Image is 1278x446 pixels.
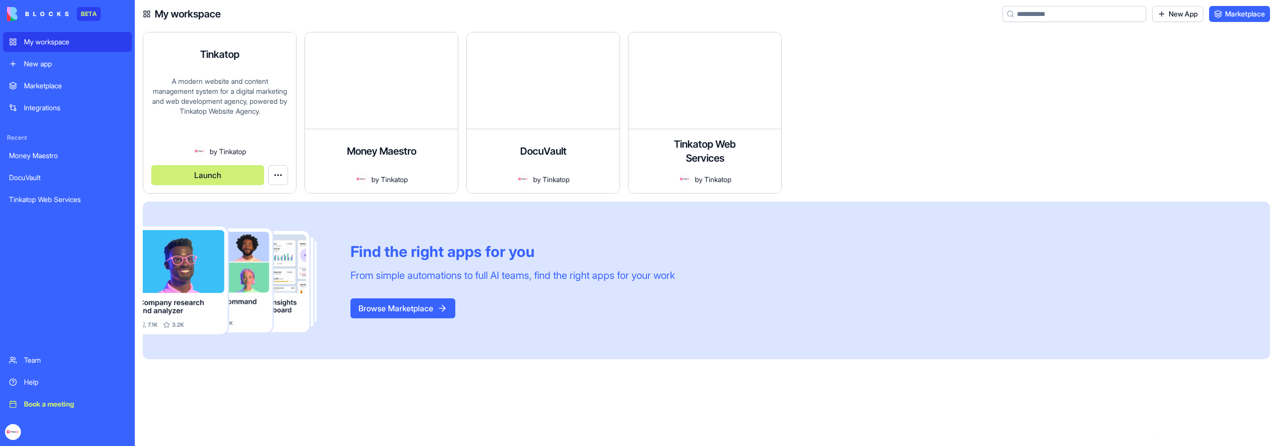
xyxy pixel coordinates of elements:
div: Team [24,355,126,365]
span: by [371,174,379,185]
img: Avatar [355,173,367,185]
a: Browse Marketplace [350,303,455,313]
h4: Tinkatop [200,47,240,61]
a: Money Maestro [3,146,132,166]
span: by [533,174,541,185]
div: Tinkatop Web Services [9,195,126,205]
img: Avatar [517,173,529,185]
div: From simple automations to full AI teams, find the right apps for your work [350,268,675,282]
div: Marketplace [24,81,126,91]
span: Recent [3,134,132,142]
a: DocuVaultAvatarbyTinkatop [466,32,620,194]
button: Launch [151,165,264,185]
a: Money MaestroAvatarbyTinkatop [305,32,458,194]
span: Tinkatop [543,174,570,185]
a: Help [3,372,132,392]
img: Avatar [679,173,691,185]
button: Browse Marketplace [350,298,455,318]
span: by [210,146,217,157]
a: Tinkatop Web Services [3,190,132,210]
h4: Tinkatop Web Services [665,137,745,165]
h4: DocuVault [520,144,567,158]
a: Team [3,350,132,370]
div: DocuVault [9,173,126,183]
div: Book a meeting [24,399,126,409]
span: Tinkatop [381,174,408,185]
a: DocuVault [3,168,132,188]
div: A modern website and content management system for a digital marketing and web development agency... [151,76,288,145]
div: BETA [77,7,101,21]
div: Find the right apps for you [350,242,675,260]
a: Marketplace [1209,6,1270,22]
h4: Money Maestro [347,144,416,158]
a: Tinkatop Web ServicesAvatarbyTinkatop [628,32,782,194]
a: My workspace [3,32,132,52]
div: Integrations [24,103,126,113]
a: New app [3,54,132,74]
a: New App [1152,6,1203,22]
div: Help [24,377,126,387]
h4: My workspace [155,7,221,21]
img: Tinkatop_fycgeq.png [5,424,21,440]
div: Money Maestro [9,151,126,161]
a: Integrations [3,98,132,118]
span: by [695,174,702,185]
div: New app [24,59,126,69]
a: Book a meeting [3,394,132,414]
img: logo [7,7,69,21]
img: Avatar [194,145,206,157]
a: BETA [7,7,101,21]
span: Tinkatop [219,146,246,157]
a: Marketplace [3,76,132,96]
div: My workspace [24,37,126,47]
span: Tinkatop [704,174,731,185]
a: TinkatopA modern website and content management system for a digital marketing and web developmen... [143,32,297,194]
